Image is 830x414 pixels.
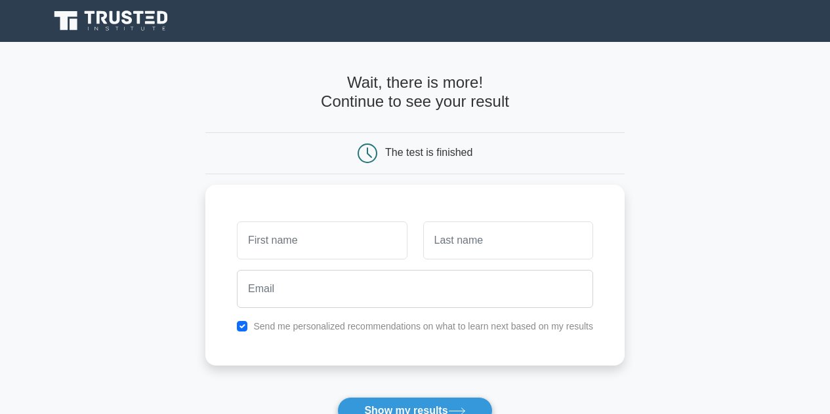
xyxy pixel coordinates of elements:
[423,221,593,259] input: Last name
[237,221,407,259] input: First name
[205,73,625,111] h4: Wait, there is more! Continue to see your result
[385,147,472,158] div: The test is finished
[237,270,593,308] input: Email
[253,321,593,331] label: Send me personalized recommendations on what to learn next based on my results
